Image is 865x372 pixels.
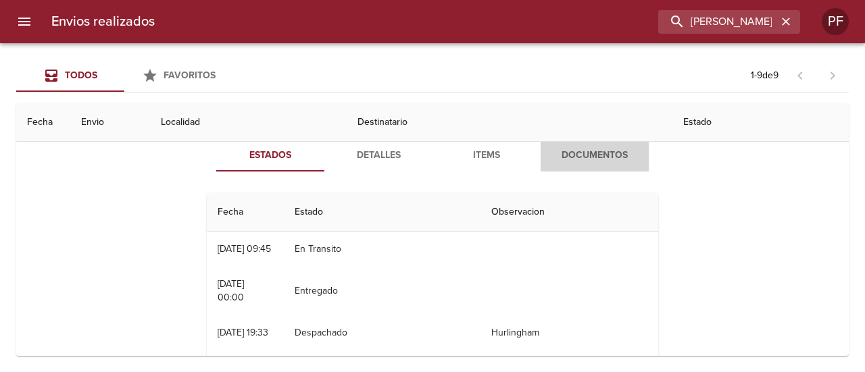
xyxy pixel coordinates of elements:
[216,139,649,171] div: Tabs detalle de guia
[332,147,424,164] span: Detalles
[672,103,849,142] th: Estado
[8,5,41,38] button: menu
[284,193,481,232] th: Estado
[207,193,284,232] th: Fecha
[16,103,70,142] th: Fecha
[822,8,849,35] div: PF
[284,315,481,350] td: Despachado
[822,8,849,35] div: Abrir información de usuario
[16,59,232,92] div: Tabs Envios
[658,10,777,34] input: buscar
[284,267,481,315] td: Entregado
[224,147,316,164] span: Estados
[150,103,347,142] th: Localidad
[218,243,271,255] div: [DATE] 09:45
[441,147,533,164] span: Items
[751,69,778,82] p: 1 - 9 de 9
[164,70,216,81] span: Favoritos
[784,68,816,82] span: Pagina anterior
[347,103,672,142] th: Destinatario
[218,327,268,338] div: [DATE] 19:33
[284,232,481,267] td: En Transito
[65,70,97,81] span: Todos
[480,193,658,232] th: Observacion
[480,315,658,350] td: Hurlingham
[218,278,244,303] div: [DATE] 00:00
[549,147,641,164] span: Documentos
[51,11,155,32] h6: Envios realizados
[70,103,150,142] th: Envio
